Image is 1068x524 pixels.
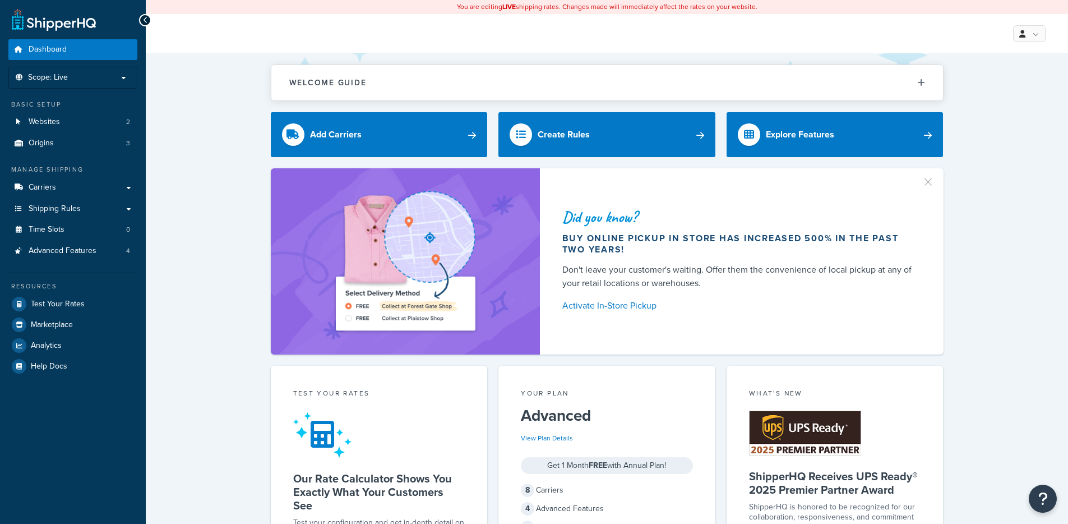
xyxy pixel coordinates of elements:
div: Test your rates [293,388,465,401]
span: Analytics [31,341,62,351]
a: Create Rules [498,112,715,157]
div: Resources [8,282,137,291]
a: Advanced Features4 [8,241,137,261]
a: Origins3 [8,133,137,154]
li: Origins [8,133,137,154]
img: ad-shirt-map-b0359fc47e01cab431d101c4b569394f6a03f54285957d908178d52f29eb9668.png [304,185,507,338]
div: What's New [749,388,921,401]
a: Analytics [8,335,137,356]
div: Buy online pickup in store has increased 500% in the past two years! [562,233,917,255]
b: LIVE [502,2,516,12]
div: Get 1 Month with Annual Plan! [521,457,693,474]
span: Websites [29,117,60,127]
div: Advanced Features [521,501,693,517]
h2: Welcome Guide [289,79,367,87]
span: 4 [521,502,534,516]
button: Welcome Guide [271,65,943,100]
span: Advanced Features [29,246,96,256]
button: Open Resource Center [1029,485,1057,513]
a: Add Carriers [271,112,488,157]
div: Basic Setup [8,100,137,109]
a: Carriers [8,177,137,198]
a: View Plan Details [521,433,573,443]
a: Test Your Rates [8,294,137,314]
a: Activate In-Store Pickup [562,298,917,314]
h5: Advanced [521,407,693,425]
span: 4 [126,246,130,256]
a: Marketplace [8,315,137,335]
a: Dashboard [8,39,137,60]
span: Dashboard [29,45,67,54]
span: 8 [521,484,534,497]
span: Marketplace [31,320,73,330]
span: Carriers [29,183,56,192]
h5: ShipperHQ Receives UPS Ready® 2025 Premier Partner Award [749,470,921,497]
div: Did you know? [562,209,917,225]
a: Time Slots0 [8,219,137,240]
span: Time Slots [29,225,64,235]
div: Don't leave your customer's waiting. Offer them the convenience of local pickup at any of your re... [562,263,917,290]
div: Carriers [521,482,693,498]
span: 2 [126,117,130,127]
div: Add Carriers [310,127,362,143]
span: Help Docs [31,362,67,371]
div: Create Rules [538,127,590,143]
span: Origins [29,139,54,148]
li: Time Slots [8,219,137,240]
a: Explore Features [727,112,944,157]
span: 0 [126,225,130,235]
h5: Our Rate Calculator Shows You Exactly What Your Customers See [293,472,465,512]
a: Help Docs [8,356,137,376]
div: Manage Shipping [8,165,137,174]
span: Test Your Rates [31,300,85,309]
li: Websites [8,112,137,132]
span: 3 [126,139,130,148]
li: Advanced Features [8,241,137,261]
a: Shipping Rules [8,199,137,219]
strong: FREE [589,459,607,471]
a: Websites2 [8,112,137,132]
span: Shipping Rules [29,204,81,214]
span: Scope: Live [28,73,68,82]
div: Explore Features [766,127,834,143]
div: Your Plan [521,388,693,401]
